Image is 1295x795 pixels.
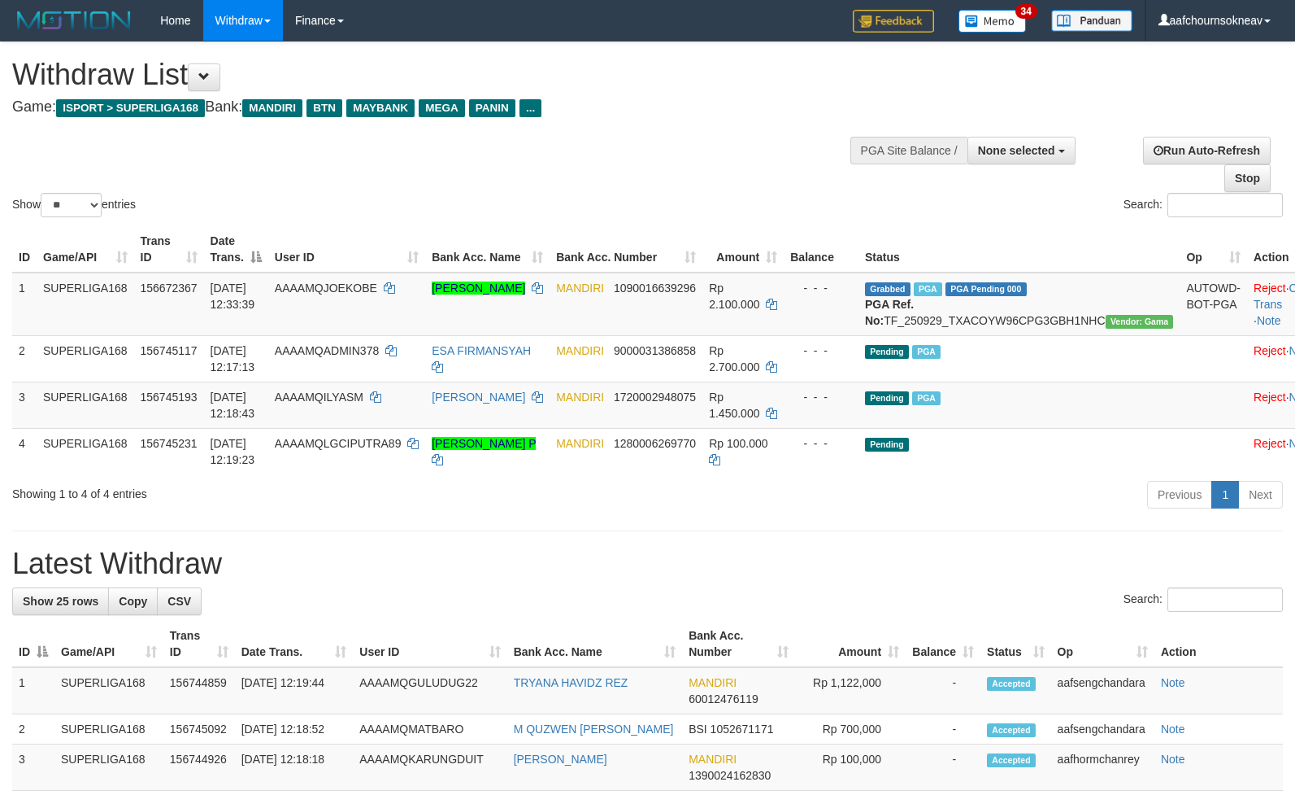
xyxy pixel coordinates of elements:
[865,391,909,405] span: Pending
[1167,588,1283,612] input: Search:
[1123,193,1283,217] label: Search:
[12,714,54,745] td: 2
[514,676,628,689] a: TRYANA HAVIDZ REZ
[1167,193,1283,217] input: Search:
[56,99,205,117] span: ISPORT > SUPERLIGA168
[275,282,377,295] span: AAAAMQJOEKOBE
[790,435,852,452] div: - - -
[353,667,506,714] td: AAAAMQGULUDUG22
[12,273,37,336] td: 1
[37,382,134,428] td: SUPERLIGA168
[141,437,198,450] span: 156745231
[119,595,147,608] span: Copy
[556,282,604,295] span: MANDIRI
[790,343,852,359] div: - - -
[865,438,909,452] span: Pending
[906,667,980,714] td: -
[12,335,37,382] td: 2
[1254,437,1286,450] a: Reject
[12,588,109,615] a: Show 25 rows
[211,391,255,420] span: [DATE] 12:18:43
[967,137,1076,164] button: None selected
[12,382,37,428] td: 3
[1051,10,1132,32] img: panduan.png
[1161,753,1185,766] a: Note
[37,428,134,474] td: SUPERLIGA168
[914,282,942,296] span: Marked by aafsengchandara
[790,389,852,405] div: - - -
[242,99,302,117] span: MANDIRI
[689,723,707,736] span: BSI
[987,677,1036,691] span: Accepted
[1254,344,1286,357] a: Reject
[790,280,852,296] div: - - -
[425,226,550,273] th: Bank Acc. Name: activate to sort column ascending
[134,226,204,273] th: Trans ID: activate to sort column ascending
[865,282,910,296] span: Grabbed
[1161,676,1185,689] a: Note
[514,753,607,766] a: [PERSON_NAME]
[614,344,696,357] span: Copy 9000031386858 to clipboard
[1051,714,1154,745] td: aafsengchandara
[353,714,506,745] td: AAAAMQMATBARO
[507,621,683,667] th: Bank Acc. Name: activate to sort column ascending
[978,144,1055,157] span: None selected
[1161,723,1185,736] a: Note
[1147,481,1212,509] a: Previous
[906,745,980,791] td: -
[709,437,767,450] span: Rp 100.000
[23,595,98,608] span: Show 25 rows
[163,667,235,714] td: 156744859
[37,226,134,273] th: Game/API: activate to sort column ascending
[912,391,941,405] span: Marked by aafsengchandara
[906,714,980,745] td: -
[346,99,415,117] span: MAYBANK
[432,437,536,450] a: [PERSON_NAME] P
[306,99,342,117] span: BTN
[141,282,198,295] span: 156672367
[12,226,37,273] th: ID
[514,723,674,736] a: M QUZWEN [PERSON_NAME]
[689,676,737,689] span: MANDIRI
[1238,481,1283,509] a: Next
[1254,391,1286,404] a: Reject
[1051,745,1154,791] td: aafhormchanrey
[235,745,354,791] td: [DATE] 12:18:18
[1106,315,1174,329] span: Vendor URL: https://trx31.1velocity.biz
[1143,137,1271,164] a: Run Auto-Refresh
[432,344,531,357] a: ESA FIRMANSYAH
[275,437,402,450] span: AAAAMQLGCIPUTRA89
[275,391,363,404] span: AAAAMQILYASM
[235,667,354,714] td: [DATE] 12:19:44
[204,226,268,273] th: Date Trans.: activate to sort column descending
[865,345,909,359] span: Pending
[853,10,934,33] img: Feedback.jpg
[784,226,858,273] th: Balance
[54,621,163,667] th: Game/API: activate to sort column ascending
[550,226,702,273] th: Bank Acc. Number: activate to sort column ascending
[945,282,1027,296] span: PGA Pending
[980,621,1051,667] th: Status: activate to sort column ascending
[12,621,54,667] th: ID: activate to sort column descending
[353,621,506,667] th: User ID: activate to sort column ascending
[157,588,202,615] a: CSV
[1015,4,1037,19] span: 34
[1254,282,1286,295] a: Reject
[163,621,235,667] th: Trans ID: activate to sort column ascending
[54,714,163,745] td: SUPERLIGA168
[1051,667,1154,714] td: aafsengchandara
[469,99,515,117] span: PANIN
[711,723,774,736] span: Copy 1052671171 to clipboard
[556,391,604,404] span: MANDIRI
[1211,481,1239,509] a: 1
[54,667,163,714] td: SUPERLIGA168
[12,479,528,502] div: Showing 1 to 4 of 4 entries
[709,282,759,311] span: Rp 2.100.000
[12,99,847,116] h4: Game: Bank:
[689,769,771,782] span: Copy 1390024162830 to clipboard
[519,99,541,117] span: ...
[858,226,1180,273] th: Status
[865,298,914,327] b: PGA Ref. No:
[37,273,134,336] td: SUPERLIGA168
[12,428,37,474] td: 4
